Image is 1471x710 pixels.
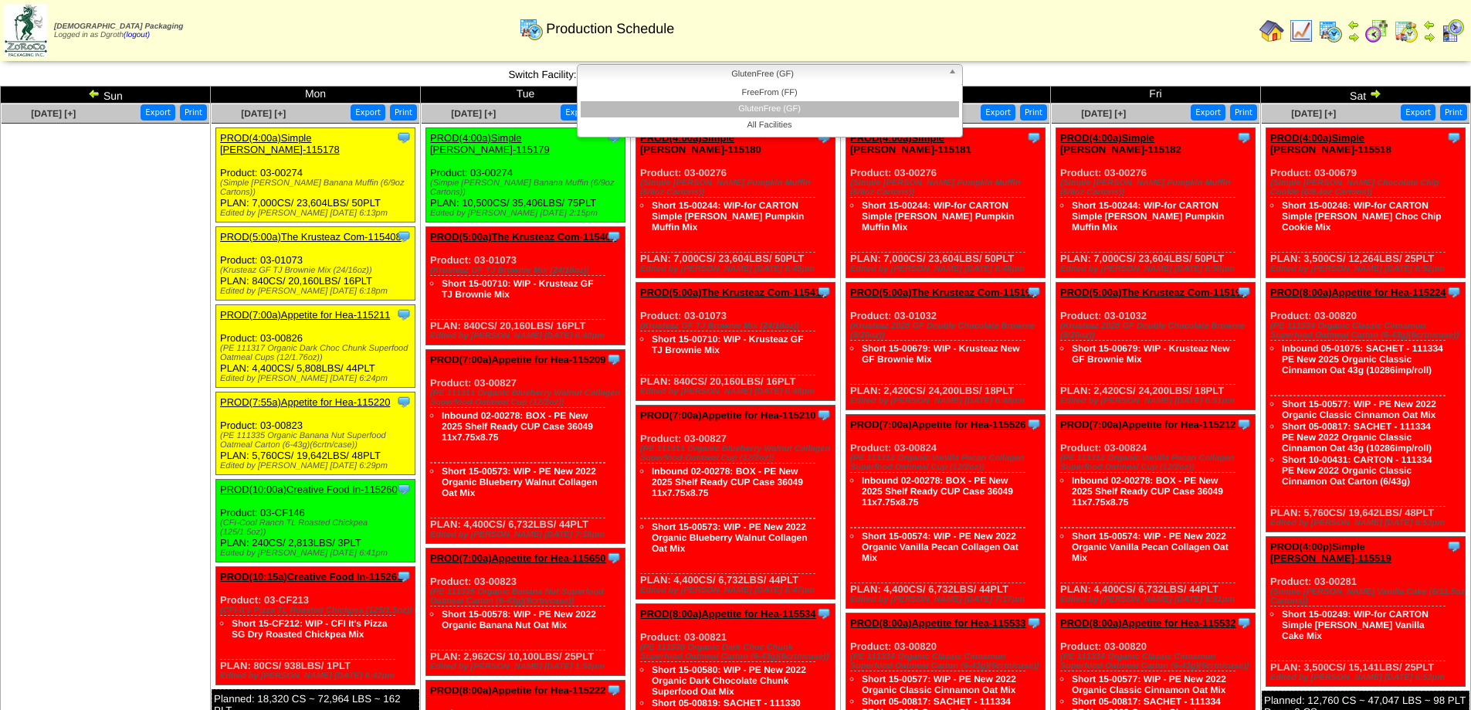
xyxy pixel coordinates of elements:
[1289,19,1313,43] img: line_graph.gif
[581,101,959,117] li: GlutenFree (GF)
[124,31,150,39] a: (logout)
[451,108,496,119] a: [DATE] [+]
[850,617,1026,629] a: PROD(8:00a)Appetite for Hea-115533
[1060,396,1255,406] div: Edited by [PERSON_NAME] [DATE] 6:51pm
[816,284,832,300] img: Tooltip
[5,5,47,56] img: zoroco-logo-small.webp
[180,104,207,121] button: Print
[640,608,816,620] a: PROD(8:00a)Appetite for Hea-115534
[1060,264,1255,273] div: Edited by [PERSON_NAME] [DATE] 6:50pm
[442,410,593,443] a: Inbound 02-00278: BOX - PE New 2025 Shelf Ready CUP Case 36049 11x7.75x8.75
[1270,264,1465,273] div: Edited by [PERSON_NAME] [DATE] 6:52pm
[640,132,761,155] a: PROD(4:00a)Simple [PERSON_NAME]-115180
[1282,454,1432,487] a: Short 10-00431: CARTON - 111334 PE New 2022 Organic Classic Cinnamon Oat Carton (6/43g)
[846,415,1046,609] div: Product: 03-00824 PLAN: 4,400CS / 6,732LBS / 44PLT
[606,550,622,566] img: Tooltip
[216,392,415,475] div: Product: 03-00823 PLAN: 5,760CS / 19,642LBS / 48PLT
[220,518,415,537] div: (CFI-Cool Ranch TL Roasted Chickpea (125/1.5oz))
[1291,108,1336,119] a: [DATE] [+]
[1230,104,1257,121] button: Print
[1394,19,1418,43] img: calendarinout.gif
[850,396,1045,406] div: Edited by [PERSON_NAME] [DATE] 6:48pm
[1270,673,1465,682] div: Edited by [PERSON_NAME] [DATE] 6:52pm
[606,682,622,698] img: Tooltip
[652,521,808,554] a: Short 15-00573: WIP - PE New 2022 Organic Blueberry Walnut Collagen Oat Mix
[232,618,387,640] a: Short 15-CF212: WIP - CFI It's Pizza SG Dry Roasted Chickpea Mix
[640,643,835,661] div: (PE 111330 Organic Dark Choc Chunk Superfood Oatmeal Carton (6-43g)(6crtn/case))
[1259,19,1284,43] img: home.gif
[430,209,625,218] div: Edited by [PERSON_NAME] [DATE] 2:15pm
[396,394,412,409] img: Tooltip
[220,344,415,362] div: (PE 111317 Organic Dark Choc Chunk Superfood Oatmeal Cups (12/1.76oz))
[1440,104,1467,121] button: Print
[421,87,631,104] td: Tue
[396,307,412,322] img: Tooltip
[561,104,595,121] button: Export
[1026,416,1042,432] img: Tooltip
[141,104,175,121] button: Export
[850,595,1045,604] div: Edited by [PERSON_NAME] [DATE] 7:17pm
[220,287,415,296] div: Edited by [PERSON_NAME] [DATE] 6:18pm
[850,652,1045,671] div: (PE 111334 Organic Classic Cinnamon Superfood Oatmeal Carton (6-43g)(6crtn/case))
[1423,19,1435,31] img: arrowleft.gif
[1266,283,1466,532] div: Product: 03-00820 PLAN: 5,760CS / 19,642LBS / 48PLT
[1270,178,1465,197] div: (Simple [PERSON_NAME] Chocolate Chip Cookie (6/9.4oz Cartons))
[652,200,804,233] a: Short 15-00244: WIP-for CARTON Simple [PERSON_NAME] Pumpkin Muffin Mix
[220,671,415,681] div: Edited by [PERSON_NAME] [DATE] 6:42pm
[850,132,971,155] a: PROD(4:00a)Simple [PERSON_NAME]-115181
[640,387,835,396] div: Edited by [PERSON_NAME] [DATE] 6:46pm
[1060,419,1236,430] a: PROD(7:00a)Appetite for Hea-115212
[430,331,625,341] div: Edited by [PERSON_NAME] [DATE] 6:40pm
[640,409,816,421] a: PROD(7:00a)Appetite for Hea-115210
[1060,617,1236,629] a: PROD(8:00a)Appetite for Hea-115532
[1446,284,1462,300] img: Tooltip
[652,334,804,355] a: Short 15-00710: WIP - Krusteaz GF TJ Brownie Mix
[220,374,415,383] div: Edited by [PERSON_NAME] [DATE] 6:24pm
[430,662,625,671] div: Edited by [PERSON_NAME] [DATE] 1:56pm
[850,419,1026,430] a: PROD(7:00a)Appetite for Hea-115526
[1236,130,1252,145] img: Tooltip
[636,128,835,278] div: Product: 03-00276 PLAN: 7,000CS / 23,604LBS / 50PLT
[816,407,832,423] img: Tooltip
[426,128,625,223] div: Product: 03-00274 PLAN: 10,500CS / 35,406LBS / 75PLT
[1060,132,1181,155] a: PROD(4:00a)Simple [PERSON_NAME]-115182
[211,87,421,104] td: Mon
[862,531,1019,563] a: Short 15-00574: WIP - PE New 2022 Organic Vanilla Pecan Collagen Oat Mix
[1072,531,1229,563] a: Short 15-00574: WIP - PE New 2022 Organic Vanilla Pecan Collagen Oat Mix
[426,227,625,345] div: Product: 03-01073 PLAN: 840CS / 20,160LBS / 16PLT
[850,454,1045,472] div: (PE 111312 Organic Vanilla Pecan Collagen Superfood Oatmeal Cup (12/2oz))
[862,674,1016,695] a: Short 15-00577: WIP - PE New 2022 Organic Classic Cinnamon Oat Mix
[1347,19,1360,31] img: arrowleft.gif
[640,444,835,463] div: (PE 111311 Organic Blueberry Walnut Collagen Superfood Oatmeal Cup (12/2oz))
[1081,108,1126,119] span: [DATE] [+]
[1072,343,1230,365] a: Short 15-00679: WIP - Krusteaz New GF Brownie Mix
[981,104,1015,121] button: Export
[546,21,674,37] span: Production Schedule
[652,664,806,697] a: Short 15-00580: WIP - PE New 2022 Organic Dark Chocolate Chunk Superfood Oat Mix
[640,321,835,331] div: (Krusteaz GF TJ Brownie Mix (24/16oz))
[220,549,415,558] div: Edited by [PERSON_NAME] [DATE] 6:41pm
[1270,587,1465,606] div: (Simple [PERSON_NAME] Vanilla Cake (6/11.5oz Cartons))
[1026,284,1042,300] img: Tooltip
[1056,128,1256,278] div: Product: 03-00276 PLAN: 7,000CS / 23,604LBS / 50PLT
[241,108,286,119] a: [DATE] [+]
[1020,104,1047,121] button: Print
[862,343,1020,365] a: Short 15-00679: WIP - Krusteaz New GF Brownie Mix
[862,200,1014,233] a: Short 15-00244: WIP-for CARTON Simple [PERSON_NAME] Pumpkin Muffin Mix
[430,178,625,197] div: (Simple [PERSON_NAME] Banana Muffin (6/9oz Cartons))
[640,287,826,298] a: PROD(5:00a)The Krusteaz Com-115410
[1056,283,1256,410] div: Product: 03-01032 PLAN: 2,420CS / 24,200LBS / 18PLT
[430,132,550,155] a: PROD(4:00a)Simple [PERSON_NAME]-115179
[850,321,1045,340] div: (Krusteaz 2025 GF Double Chocolate Brownie (8/20oz))
[1270,321,1465,340] div: (PE 111334 Organic Classic Cinnamon Superfood Oatmeal Carton (6-43g)(6crtn/case))
[1060,321,1255,340] div: (Krusteaz 2025 GF Double Chocolate Brownie (8/20oz))
[1060,595,1255,604] div: Edited by [PERSON_NAME] [DATE] 6:51pm
[220,132,340,155] a: PROD(4:00a)Simple [PERSON_NAME]-115178
[652,466,803,498] a: Inbound 02-00278: BOX - PE New 2025 Shelf Ready CUP Case 36049 11x7.75x8.75
[1072,475,1223,508] a: Inbound 02-00278: BOX - PE New 2025 Shelf Ready CUP Case 36049 11x7.75x8.75
[1056,415,1256,609] div: Product: 03-00824 PLAN: 4,400CS / 6,732LBS / 44PLT
[1282,200,1442,233] a: Short 15-00246: WIP-for CARTON Simple [PERSON_NAME] Choc Chip Cookie Mix
[220,396,390,408] a: PROD(7:55a)Appetite for Hea-115220
[1060,652,1255,671] div: (PE 111334 Organic Classic Cinnamon Superfood Oatmeal Carton (6-43g)(6crtn/case))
